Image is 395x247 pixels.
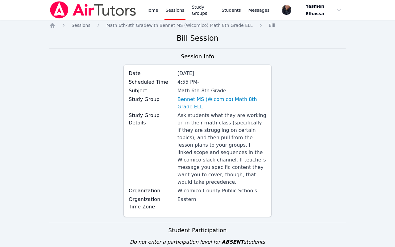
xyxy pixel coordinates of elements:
h3: Student Participation [49,226,346,235]
div: Do not enter a participation level for students [49,238,346,246]
label: Study Group [129,96,174,103]
nav: Breadcrumb [49,22,346,28]
label: Study Group Details [129,112,174,127]
span: Sessions [72,23,90,28]
label: Date [129,70,174,77]
div: 4:55 PM - [177,78,266,86]
div: Ask students what they are working on in their math class (specifically if they are struggling on... [177,112,266,186]
div: Math 6th-8th Grade [177,87,266,94]
span: ABSENT [222,239,243,245]
label: Scheduled Time [129,78,174,86]
span: Bill [269,23,275,28]
label: Organization Time Zone [129,196,174,211]
h3: Session Info [181,52,214,61]
a: Math 6th-8th Gradewith Bennet MS (Wicomico) Math 8th Grade ELL [106,22,253,28]
div: Wicomico County Public Schools [177,187,266,195]
label: Subject [129,87,174,94]
h2: Bill Session [49,33,346,43]
div: [DATE] [177,70,266,77]
a: Sessions [72,22,90,28]
img: Air Tutors [49,1,137,19]
a: Bennet MS (Wicomico) Math 8th Grade ELL [177,96,266,111]
span: Messages [248,7,270,13]
span: Math 6th-8th Grade with Bennet MS (Wicomico) Math 8th Grade ELL [106,23,253,28]
a: Bill [269,22,275,28]
label: Organization [129,187,174,195]
div: Eastern [177,196,266,203]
